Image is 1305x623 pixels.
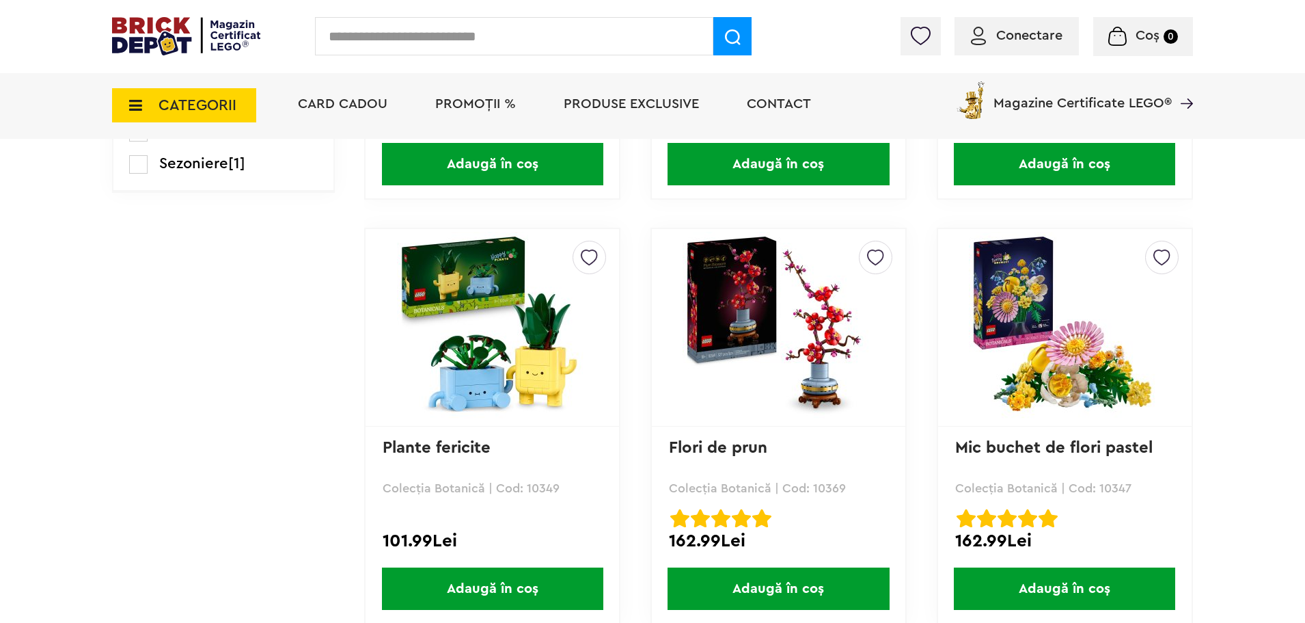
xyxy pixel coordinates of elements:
[652,568,905,610] a: Adaugă în coș
[938,143,1192,185] a: Adaugă în coș
[159,98,236,113] span: CATEGORII
[383,532,602,550] div: 101.99Lei
[938,568,1192,610] a: Adaugă în coș
[668,568,889,610] span: Adaugă în coș
[971,29,1062,42] a: Conectare
[669,532,888,550] div: 162.99Lei
[669,440,767,456] a: Flori de prun
[298,97,387,111] a: Card Cadou
[382,143,603,185] span: Adaugă în coș
[955,482,1174,494] p: Colecția Botanică | Cod: 10347
[366,568,619,610] a: Adaugă în coș
[159,156,228,171] span: Sezoniere
[732,509,751,528] img: Evaluare cu stele
[954,143,1175,185] span: Adaugă în coș
[669,482,888,494] p: Colecția Botanică | Cod: 10369
[228,156,245,171] span: [1]
[1136,29,1159,42] span: Coș
[977,509,996,528] img: Evaluare cu stele
[998,509,1017,528] img: Evaluare cu stele
[652,143,905,185] a: Adaugă în coș
[969,232,1160,423] img: Mic buchet de flori pastel
[670,509,689,528] img: Evaluare cu stele
[366,143,619,185] a: Adaugă în coș
[397,232,588,423] img: Plante fericite
[435,97,516,111] a: PROMOȚII %
[955,440,1153,456] a: Mic buchet de flori pastel
[1039,509,1058,528] img: Evaluare cu stele
[668,143,889,185] span: Adaugă în coș
[747,97,811,111] a: Contact
[1164,29,1178,44] small: 0
[383,440,491,456] a: Plante fericite
[564,97,699,111] a: Produse exclusive
[955,532,1174,550] div: 162.99Lei
[683,232,874,423] img: Flori de prun
[1018,509,1037,528] img: Evaluare cu stele
[382,568,603,610] span: Adaugă în coș
[1172,79,1193,92] a: Magazine Certificate LEGO®
[957,509,976,528] img: Evaluare cu stele
[954,568,1175,610] span: Adaugă în coș
[996,29,1062,42] span: Conectare
[752,509,771,528] img: Evaluare cu stele
[383,482,602,494] p: Colecția Botanică | Cod: 10349
[711,509,730,528] img: Evaluare cu stele
[691,509,710,528] img: Evaluare cu stele
[993,79,1172,110] span: Magazine Certificate LEGO®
